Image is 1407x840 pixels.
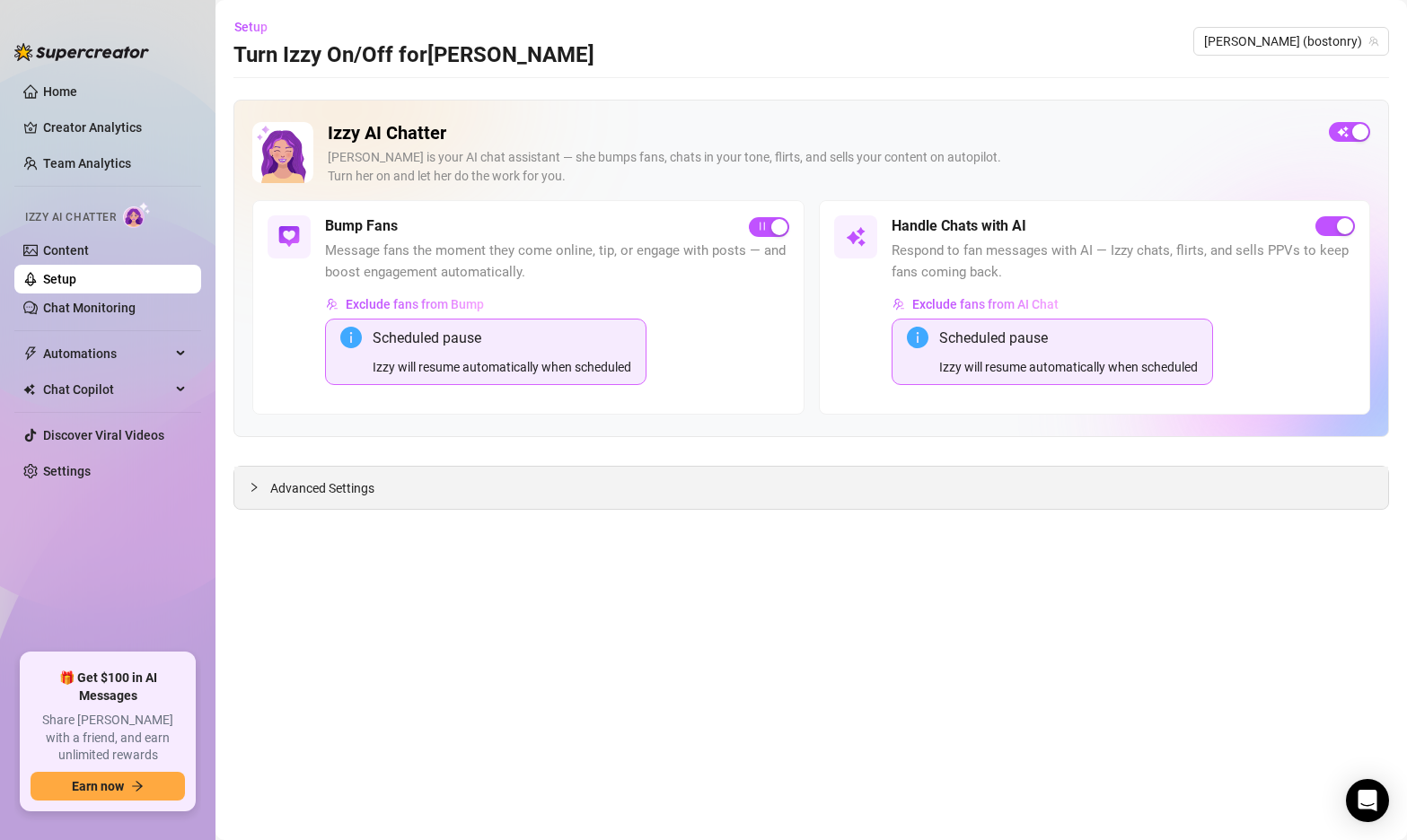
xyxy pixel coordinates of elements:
[233,13,282,41] button: Setup
[234,20,268,34] span: Setup
[43,301,136,315] a: Chat Monitoring
[325,215,398,237] h5: Bump Fans
[1368,36,1379,47] span: team
[373,357,631,377] div: Izzy will resume automatically when scheduled
[131,780,144,792] span: arrow-right
[252,122,313,183] img: Izzy AI Chatter
[233,41,594,70] h3: Turn Izzy On/Off for [PERSON_NAME]
[43,113,187,142] a: Creator Analytics
[340,327,362,348] span: info-circle
[912,297,1059,311] span: Exclude fans from AI Chat
[907,327,928,348] span: info-circle
[23,346,38,361] span: thunderbolt
[43,272,76,286] a: Setup
[328,122,1315,144] h2: Izzy AI Chatter
[325,290,485,319] button: Exclude fans from Bump
[43,84,77,99] a: Home
[31,712,185,765] span: Share [PERSON_NAME] with a friend, and earn unlimited rewards
[14,43,149,61] img: logo-BBDzfeDw.svg
[346,297,484,311] span: Exclude fans from Bump
[123,202,151,228] img: AI Chatter
[23,383,35,396] img: Chat Copilot
[31,772,185,801] button: Earn nowarrow-right
[893,298,905,311] img: svg%3e
[43,464,91,478] a: Settings
[325,241,789,283] span: Message fans the moment they come online, tip, or engage with posts — and boost engagement automa...
[25,209,116,226] span: Izzy AI Chatter
[892,241,1356,283] span: Respond to fan messages with AI — Izzy chats, flirts, and sells PPVs to keep fans coming back.
[43,375,171,404] span: Chat Copilot
[249,482,259,493] span: collapsed
[892,290,1060,319] button: Exclude fans from AI Chat
[892,215,1026,237] h5: Handle Chats with AI
[249,477,270,497] div: collapsed
[43,243,89,258] a: Content
[326,298,339,311] img: svg%3e
[939,327,1198,349] div: Scheduled pause
[278,226,300,248] img: svg%3e
[373,327,631,349] div: Scheduled pause
[72,779,124,793] span: Earn now
[43,339,171,368] span: Automations
[328,148,1315,186] div: [PERSON_NAME] is your AI chat assistant — she bumps fans, chats in your tone, flirts, and sells y...
[939,357,1198,377] div: Izzy will resume automatically when scheduled
[1204,28,1378,55] span: Ryan (bostonry)
[845,226,866,248] img: svg%3e
[1346,779,1389,822] div: Open Intercom Messenger
[31,669,185,704] span: 🎁 Get $100 in AI Messages
[270,478,374,498] span: Advanced Settings
[43,428,164,442] a: Discover Viral Videos
[43,156,131,171] a: Team Analytics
